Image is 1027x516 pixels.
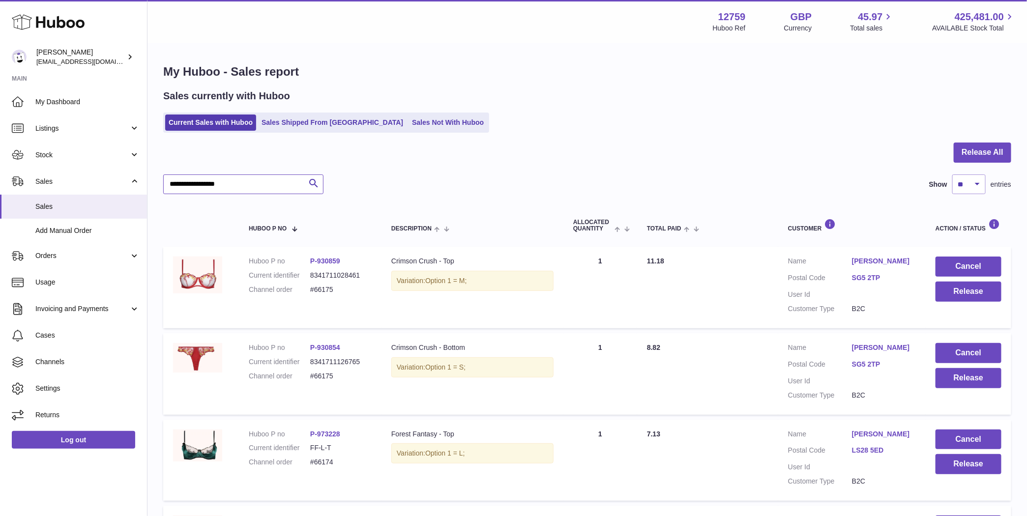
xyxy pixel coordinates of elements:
[310,257,340,265] a: P-930859
[788,446,852,458] dt: Postal Code
[35,97,140,107] span: My Dashboard
[850,10,894,33] a: 45.97 Total sales
[788,477,852,486] dt: Customer Type
[12,431,135,449] a: Log out
[258,115,407,131] a: Sales Shipped From [GEOGRAPHIC_DATA]
[852,304,916,314] dd: B2C
[163,64,1011,80] h1: My Huboo - Sales report
[932,24,1015,33] span: AVAILABLE Stock Total
[647,344,660,351] span: 8.82
[249,257,310,266] dt: Huboo P no
[173,343,222,373] img: 127591716468205.png
[35,251,129,260] span: Orders
[36,57,145,65] span: [EMAIL_ADDRESS][DOMAIN_NAME]
[35,150,129,160] span: Stock
[791,10,812,24] strong: GBP
[391,226,432,232] span: Description
[852,257,916,266] a: [PERSON_NAME]
[713,24,746,33] div: Huboo Ref
[310,458,372,467] dd: #66174
[249,343,310,352] dt: Huboo P no
[249,271,310,280] dt: Current identifier
[249,285,310,294] dt: Channel order
[936,454,1001,474] button: Release
[12,50,27,64] img: sofiapanwar@unndr.com
[788,430,852,441] dt: Name
[35,226,140,235] span: Add Manual Order
[647,226,681,232] span: Total paid
[173,257,222,293] img: 127591716468171.png
[425,277,467,285] span: Option 1 = M;
[852,343,916,352] a: [PERSON_NAME]
[310,443,372,453] dd: FF-L-T
[788,290,852,299] dt: User Id
[788,257,852,268] dt: Name
[35,331,140,340] span: Cases
[929,180,947,189] label: Show
[249,443,310,453] dt: Current identifier
[936,368,1001,388] button: Release
[249,458,310,467] dt: Channel order
[249,226,287,232] span: Huboo P no
[563,420,637,501] td: 1
[249,372,310,381] dt: Channel order
[954,143,1011,163] button: Release All
[35,177,129,186] span: Sales
[936,219,1001,232] div: Action / Status
[36,48,125,66] div: [PERSON_NAME]
[425,449,465,457] span: Option 1 = L;
[788,360,852,372] dt: Postal Code
[310,344,340,351] a: P-930854
[391,271,554,291] div: Variation:
[788,304,852,314] dt: Customer Type
[391,357,554,377] div: Variation:
[788,219,916,232] div: Customer
[391,443,554,463] div: Variation:
[936,343,1001,363] button: Cancel
[955,10,1004,24] span: 425,481.00
[35,124,129,133] span: Listings
[788,462,852,472] dt: User Id
[249,357,310,367] dt: Current identifier
[852,446,916,455] a: LS28 5ED
[391,257,554,266] div: Crimson Crush - Top
[165,115,256,131] a: Current Sales with Huboo
[852,360,916,369] a: SG5 2TP
[788,376,852,386] dt: User Id
[936,282,1001,302] button: Release
[310,357,372,367] dd: 8341711126765
[310,271,372,280] dd: 8341711028461
[852,477,916,486] dd: B2C
[310,372,372,381] dd: #66175
[788,343,852,355] dt: Name
[35,384,140,393] span: Settings
[788,273,852,285] dt: Postal Code
[35,304,129,314] span: Invoicing and Payments
[647,257,664,265] span: 11.18
[391,343,554,352] div: Crimson Crush - Bottom
[573,219,612,232] span: ALLOCATED Quantity
[852,391,916,400] dd: B2C
[310,285,372,294] dd: #66175
[35,202,140,211] span: Sales
[563,333,637,415] td: 1
[852,430,916,439] a: [PERSON_NAME]
[784,24,812,33] div: Currency
[852,273,916,283] a: SG5 2TP
[409,115,487,131] a: Sales Not With Huboo
[858,10,882,24] span: 45.97
[718,10,746,24] strong: 12759
[173,430,222,461] img: 127591716467541.png
[850,24,894,33] span: Total sales
[35,410,140,420] span: Returns
[936,257,1001,277] button: Cancel
[35,278,140,287] span: Usage
[991,180,1011,189] span: entries
[563,247,637,328] td: 1
[163,89,290,103] h2: Sales currently with Huboo
[249,430,310,439] dt: Huboo P no
[788,391,852,400] dt: Customer Type
[35,357,140,367] span: Channels
[932,10,1015,33] a: 425,481.00 AVAILABLE Stock Total
[936,430,1001,450] button: Cancel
